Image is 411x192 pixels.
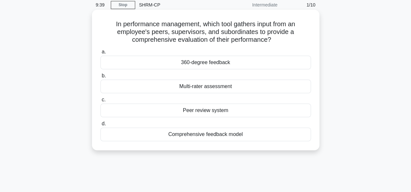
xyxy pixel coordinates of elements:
[100,128,311,141] div: Comprehensive feedback model
[102,73,106,78] span: b.
[100,56,311,69] div: 360-degree feedback
[100,20,312,44] h5: In performance management, which tool gathers input from an employee's peers, supervisors, and su...
[111,1,135,9] a: Stop
[102,121,106,126] span: d.
[102,49,106,54] span: a.
[100,80,311,93] div: Multi-rater assessment
[102,97,106,102] span: c.
[100,104,311,117] div: Peer review system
